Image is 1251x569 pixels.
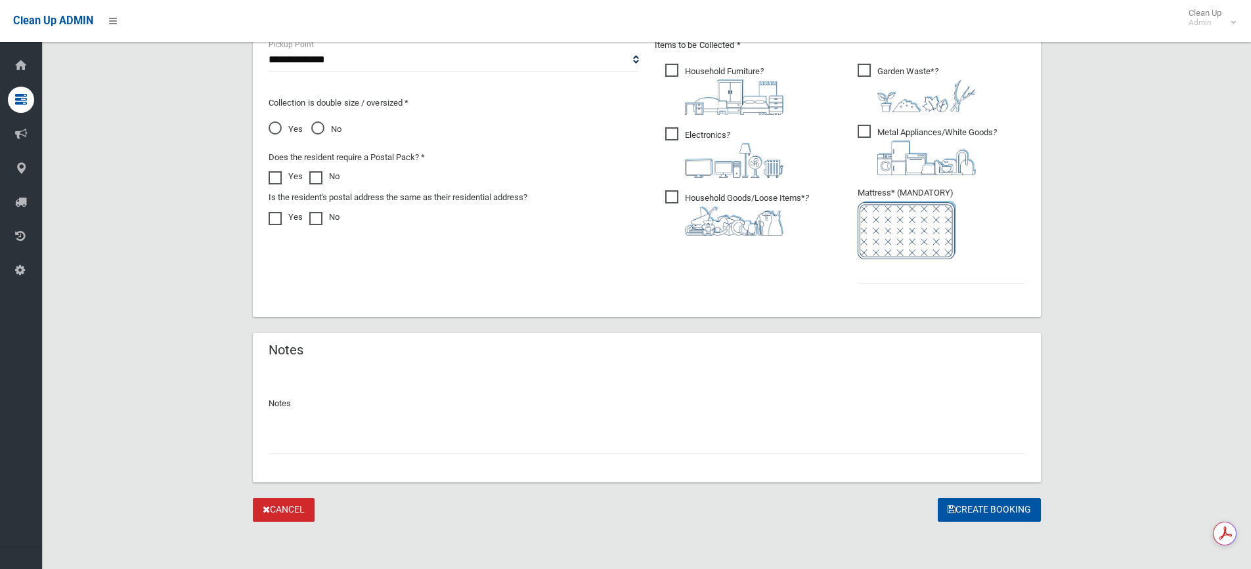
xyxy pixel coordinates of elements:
label: Does the resident require a Postal Pack? * [269,150,425,165]
span: Metal Appliances/White Goods [858,125,997,175]
span: Yes [269,121,303,137]
img: e7408bece873d2c1783593a074e5cb2f.png [858,201,956,259]
span: Clean Up ADMIN [13,14,93,27]
span: Household Goods/Loose Items* [665,190,809,236]
i: ? [877,66,976,112]
header: Notes [253,337,319,363]
a: Cancel [253,498,315,522]
button: Create Booking [938,498,1041,522]
label: Yes [269,209,303,225]
i: ? [685,130,783,178]
p: Collection is double size / oversized * [269,95,639,111]
span: Household Furniture [665,64,783,115]
label: Is the resident's postal address the same as their residential address? [269,190,527,205]
img: 4fd8a5c772b2c999c83690221e5242e0.png [877,79,976,112]
label: No [309,209,340,225]
img: 394712a680b73dbc3d2a6a3a7ffe5a07.png [685,143,783,178]
img: aa9efdbe659d29b613fca23ba79d85cb.png [685,79,783,115]
i: ? [685,66,783,115]
small: Admin [1189,18,1221,28]
span: Mattress* (MANDATORY) [858,188,1025,259]
img: 36c1b0289cb1767239cdd3de9e694f19.png [877,140,976,175]
img: b13cc3517677393f34c0a387616ef184.png [685,206,783,236]
p: Notes [269,396,1025,411]
i: ? [685,193,809,236]
span: Clean Up [1182,8,1235,28]
span: Electronics [665,127,783,178]
i: ? [877,127,997,175]
label: No [309,169,340,184]
label: Yes [269,169,303,184]
p: Items to be Collected * [655,37,1025,53]
span: No [311,121,341,137]
span: Garden Waste* [858,64,976,112]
